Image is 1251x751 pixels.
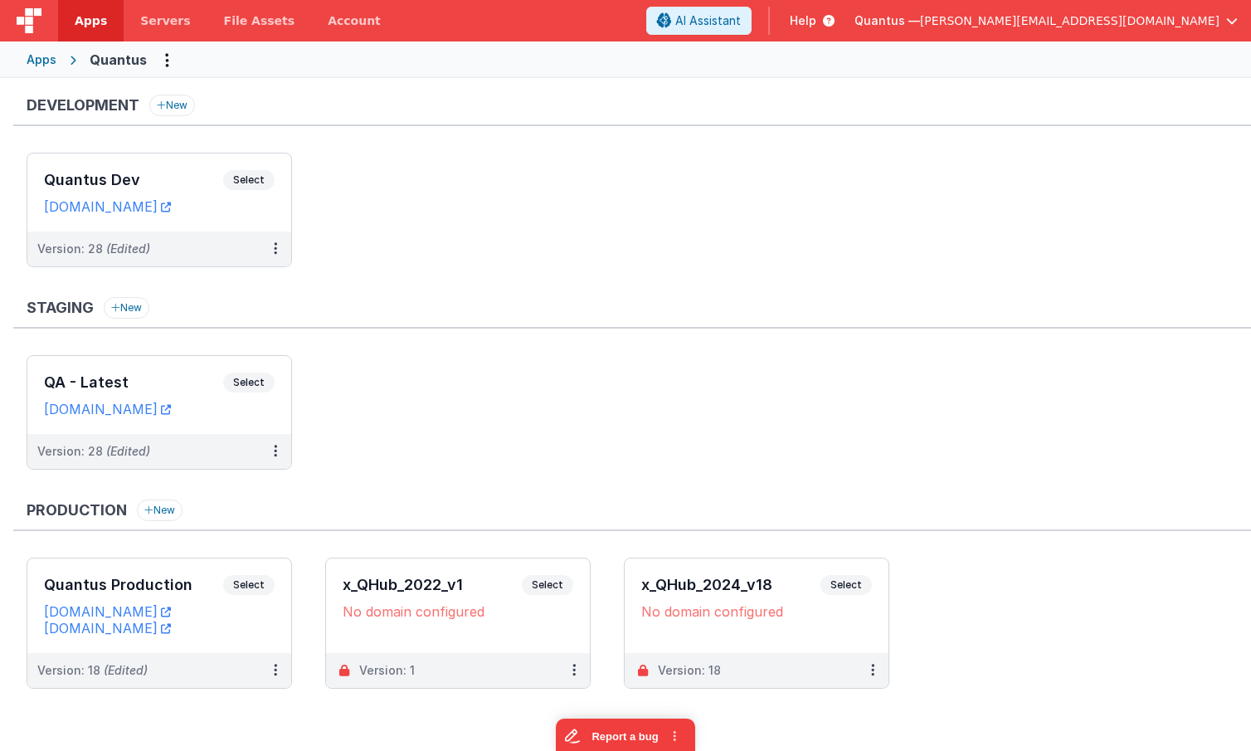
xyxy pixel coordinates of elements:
span: File Assets [224,12,295,29]
span: Select [223,373,275,393]
span: (Edited) [106,241,150,256]
div: Version: 28 [37,443,150,460]
button: Quantus — [PERSON_NAME][EMAIL_ADDRESS][DOMAIN_NAME] [854,12,1238,29]
span: (Edited) [106,444,150,458]
button: New [149,95,195,116]
button: New [104,297,149,319]
span: Apps [75,12,107,29]
div: Apps [27,51,56,68]
h3: QA - Latest [44,374,223,391]
a: [DOMAIN_NAME] [44,620,171,636]
h3: Quantus Production [44,577,223,593]
span: Select [223,575,275,595]
div: Version: 18 [658,662,721,679]
span: AI Assistant [675,12,741,29]
a: [DOMAIN_NAME] [44,603,171,620]
div: Version: 28 [37,241,150,257]
a: [DOMAIN_NAME] [44,401,171,417]
h3: Development [27,97,139,114]
button: New [137,500,183,521]
span: Select [522,575,573,595]
div: Version: 1 [359,662,415,679]
div: Version: 18 [37,662,148,679]
h3: Quantus Dev [44,172,223,188]
h3: Production [27,502,127,519]
h3: x_QHub_2024_v18 [641,577,820,593]
a: [DOMAIN_NAME] [44,198,171,215]
span: Quantus — [854,12,920,29]
h3: Staging [27,300,94,316]
h3: x_QHub_2022_v1 [343,577,522,593]
div: No domain configured [641,603,872,620]
button: Options [153,46,180,73]
span: Select [223,170,275,190]
span: Servers [140,12,190,29]
button: AI Assistant [646,7,752,35]
span: [PERSON_NAME][EMAIL_ADDRESS][DOMAIN_NAME] [920,12,1219,29]
div: Quantus [90,50,147,70]
span: (Edited) [104,663,148,677]
span: Select [820,575,872,595]
span: Help [790,12,816,29]
div: No domain configured [343,603,573,620]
